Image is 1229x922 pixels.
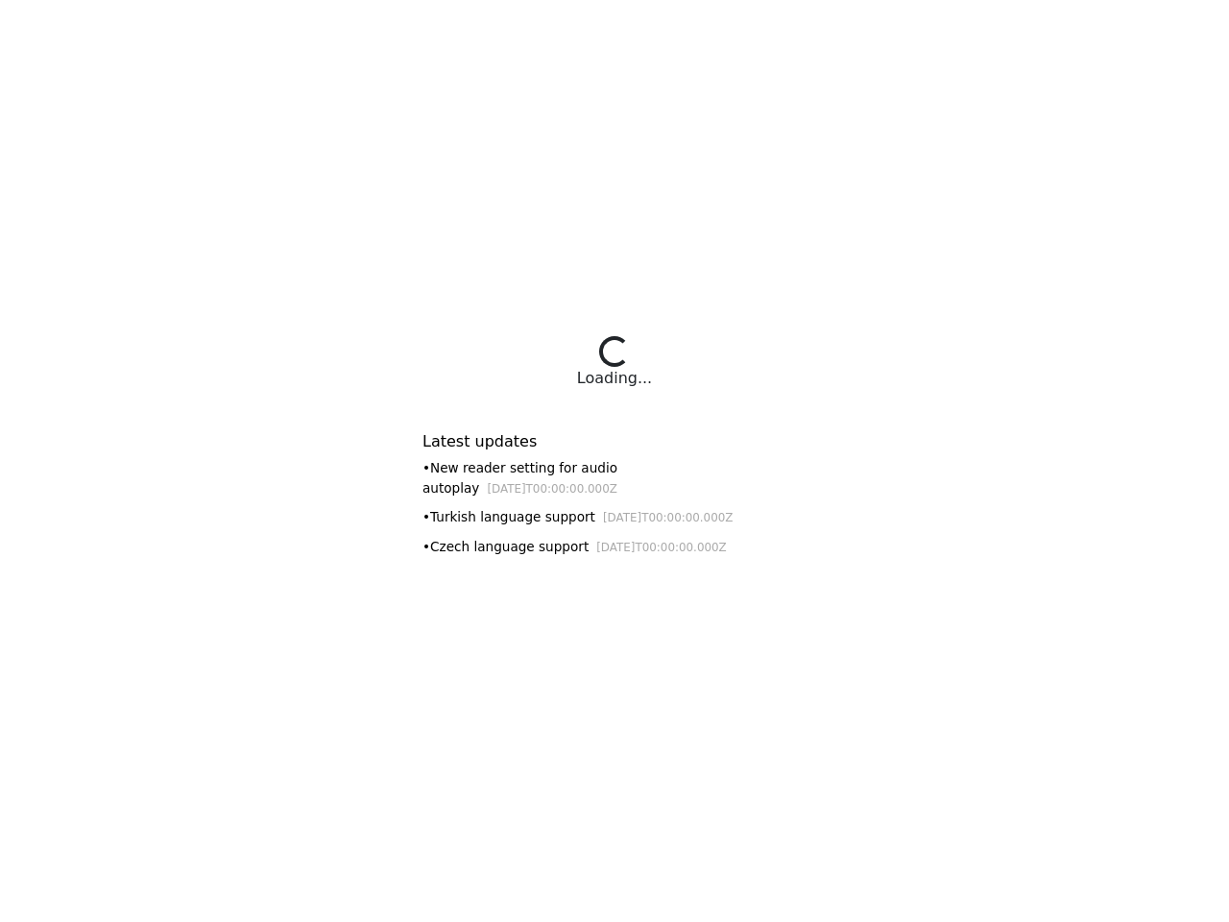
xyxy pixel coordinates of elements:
div: • New reader setting for audio autoplay [422,458,807,497]
div: • Czech language support [422,537,807,557]
h6: Latest updates [422,432,807,450]
div: • Turkish language support [422,507,807,527]
small: [DATE]T00:00:00.000Z [487,482,617,496]
small: [DATE]T00:00:00.000Z [596,541,727,554]
div: Loading... [577,367,652,390]
small: [DATE]T00:00:00.000Z [603,511,734,524]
